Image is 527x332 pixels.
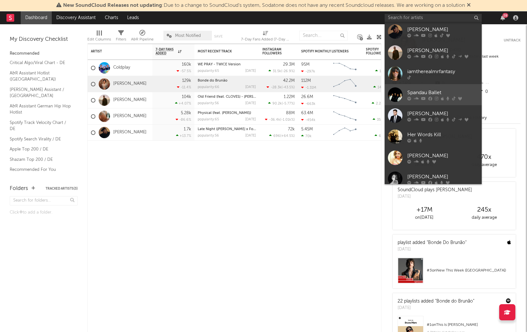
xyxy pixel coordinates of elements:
[301,111,313,115] div: 63.4M
[265,117,295,122] div: ( )
[286,111,295,115] div: 88M
[241,28,290,46] div: 7-Day Fans Added (7-Day Fans Added)
[385,105,482,126] a: [PERSON_NAME]
[385,168,482,189] a: [PERSON_NAME]
[284,95,295,99] div: 1.22M
[385,42,482,63] a: [PERSON_NAME]
[385,21,482,42] a: [PERSON_NAME]
[116,28,126,46] div: Filters
[269,118,280,122] span: -36.4k
[198,111,251,115] a: Physical (feat. [PERSON_NAME])
[407,68,478,75] div: iamtherealmrfantasy
[407,89,478,96] div: Spandau Ballet
[10,196,78,205] input: Search for folders...
[376,102,385,105] span: 2.28k
[10,86,71,99] a: [PERSON_NAME] Assistant / [GEOGRAPHIC_DATA]
[10,103,71,116] a: A&R Assistant German Hip Hop Hotlist
[504,37,521,44] button: Untrack
[398,305,474,311] div: [DATE]
[113,114,147,119] a: [PERSON_NAME]
[454,153,514,161] div: 470 x
[52,11,100,24] a: Discovery Assistant
[301,102,315,106] div: -663k
[198,69,219,73] div: popularity: 65
[10,209,78,216] div: Click to add a folder.
[385,147,482,168] a: [PERSON_NAME]
[10,36,78,43] div: My Discovery Checklist
[175,101,191,105] div: +4.07 %
[182,95,191,99] div: 104k
[378,86,385,89] span: 145k
[131,36,154,43] div: A&R Pipeline
[407,152,478,160] div: [PERSON_NAME]
[301,134,312,138] div: 70k
[113,65,130,71] a: Coldplay
[500,15,505,20] button: 28
[372,101,398,105] div: ( )
[407,26,478,33] div: [PERSON_NAME]
[245,118,256,121] div: [DATE]
[366,48,389,55] div: Spotify Followers
[299,31,348,40] input: Search...
[301,118,315,122] div: -454k
[241,36,290,43] div: 7-Day Fans Added (7-Day Fans Added)
[379,70,387,73] span: 114k
[301,95,313,99] div: 26.6M
[198,111,256,115] div: Physical (feat. Troye Sivan)
[398,194,472,200] div: [DATE]
[10,146,71,153] a: Apple Top 200 / DE
[198,79,227,83] a: Bonde do Brunão
[375,134,398,138] div: ( )
[373,85,398,89] div: ( )
[198,134,219,138] div: popularity: 56
[182,62,191,67] div: 160k
[87,36,111,43] div: Edit Columns
[63,3,465,8] span: : Due to a change to SoundCloud's system, Sodatone does not have any recent Soundcloud releases. ...
[301,127,313,131] div: 5.45M
[245,85,256,89] div: [DATE]
[394,214,454,222] div: on [DATE]
[407,131,478,138] div: Her Words Kill
[467,3,471,8] span: Dismiss
[427,267,511,274] div: # 3 on New This Week ([GEOGRAPHIC_DATA])
[131,28,154,46] div: A&R Pipeline
[10,166,71,173] a: Recommended For You
[301,85,316,90] div: -1.31M
[273,70,281,73] span: 31.5k
[184,127,191,131] div: 1.7k
[385,126,482,147] a: Her Words Kill
[10,156,71,163] a: Shazam Top 200 / DE
[454,214,514,222] div: daily average
[407,47,478,54] div: [PERSON_NAME]
[177,85,191,89] div: -11.4 %
[198,95,256,99] div: Old Friend (feat. CLOVES) - KOPPY Remix
[373,117,398,122] div: ( )
[198,63,241,66] a: WE PRAY - TWICE Version
[330,108,359,125] svg: Chart title
[113,97,147,103] a: [PERSON_NAME]
[398,239,467,246] div: playlist added
[330,92,359,108] svg: Chart title
[398,298,474,305] div: 22 playlists added
[10,185,28,193] div: Folders
[91,50,139,53] div: Artist
[398,246,467,253] div: [DATE]
[283,102,294,105] span: -5.77 %
[10,50,78,58] div: Recommended
[21,11,52,24] a: Dashboard
[283,62,295,67] div: 29.3M
[454,161,514,169] div: daily average
[10,70,71,83] a: A&R Assistant Hotlist ([GEOGRAPHIC_DATA])
[478,88,521,96] div: 0
[116,36,126,43] div: Filters
[262,48,285,55] div: Instagram Followers
[113,81,147,87] a: [PERSON_NAME]
[10,119,71,132] a: Spotify Track Velocity Chart / DE
[268,101,295,105] div: ( )
[385,84,482,105] a: Spandau Ballet
[198,63,256,66] div: WE PRAY - TWICE Version
[435,299,474,304] a: "Bonde do Brunão"
[156,48,176,55] span: 7-Day Fans Added
[10,136,71,143] a: Spotify Search Virality / DE
[394,206,454,214] div: +17M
